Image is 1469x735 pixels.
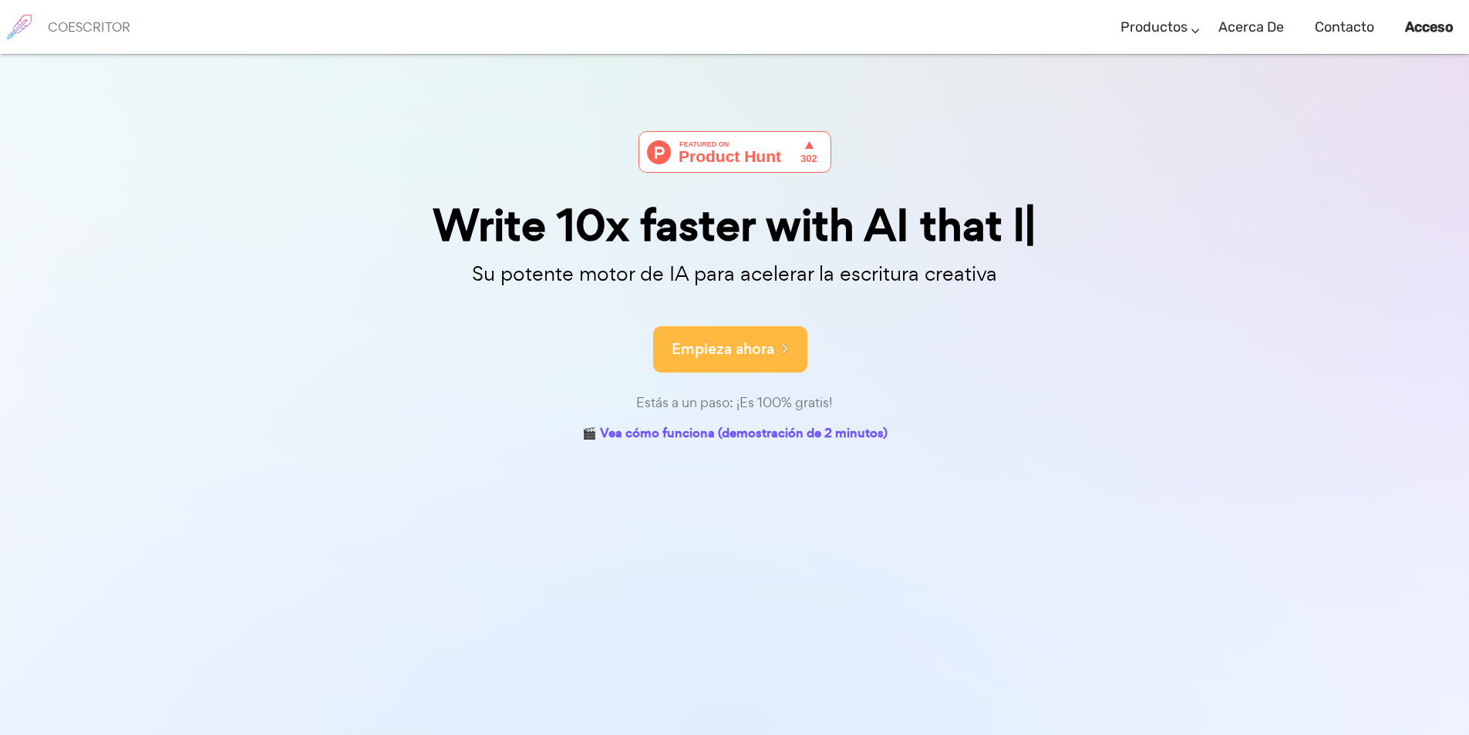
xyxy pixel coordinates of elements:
[48,19,130,35] font: COESCRITOR
[1405,5,1454,50] a: Acceso
[1120,19,1188,35] font: Productos
[1120,5,1188,50] a: Productos
[638,131,831,173] img: Cowriter: Tu aliado de IA para acelerar la escritura creativa | Product Hunt
[472,260,997,287] font: Su potente motor de IA para acelerar la escritura creativa
[672,339,774,359] font: Empieza ahora
[653,326,807,373] button: Empieza ahora
[1218,5,1284,50] a: Acerca de
[1405,19,1454,35] font: Acceso
[1315,5,1374,50] a: Contacto
[582,423,888,447] a: 🎬 Vea cómo funciona (demostración de 2 minutos)
[1315,19,1374,35] font: Contacto
[1218,19,1284,35] font: Acerca de
[349,204,1120,248] div: Write 10x faster with AI that l
[582,424,888,442] font: 🎬 Vea cómo funciona (demostración de 2 minutos)
[636,393,833,411] font: Estás a un paso: ¡Es 100% gratis!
